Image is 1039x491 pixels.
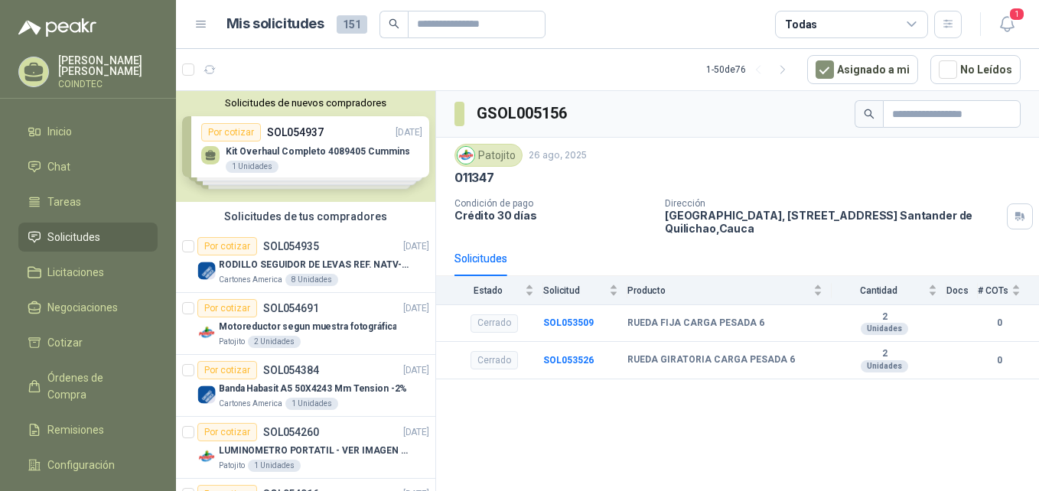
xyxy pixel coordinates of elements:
[978,285,1008,296] span: # COTs
[47,158,70,175] span: Chat
[18,328,158,357] a: Cotizar
[861,323,908,335] div: Unidades
[176,91,435,202] div: Solicitudes de nuevos compradoresPor cotizarSOL054937[DATE] Kit Overhaul Completo 4089405 Cummins...
[197,361,257,379] div: Por cotizar
[47,123,72,140] span: Inicio
[219,444,409,458] p: LUMINOMETRO PORTATIL - VER IMAGEN ADJUNTA
[219,382,407,396] p: Banda Habasit A5 50X4243 Mm Tension -2%
[389,18,399,29] span: search
[176,231,435,293] a: Por cotizarSOL054935[DATE] Company LogoRODILLO SEGUIDOR DE LEVAS REF. NATV-17-PPA [PERSON_NAME]Ca...
[832,276,946,304] th: Cantidad
[197,299,257,317] div: Por cotizar
[47,421,104,438] span: Remisiones
[197,385,216,404] img: Company Logo
[864,109,875,119] span: search
[403,239,429,254] p: [DATE]
[436,276,543,304] th: Estado
[337,15,367,34] span: 151
[18,450,158,480] a: Configuración
[978,276,1039,304] th: # COTs
[18,223,158,252] a: Solicitudes
[543,276,627,304] th: Solicitud
[248,460,301,472] div: 1 Unidades
[454,170,494,186] p: 011347
[471,351,518,369] div: Cerrado
[403,425,429,440] p: [DATE]
[665,198,1001,209] p: Dirección
[665,209,1001,235] p: [GEOGRAPHIC_DATA], [STREET_ADDRESS] Santander de Quilichao , Cauca
[219,398,282,410] p: Cartones America
[47,193,81,210] span: Tareas
[18,363,158,409] a: Órdenes de Compra
[807,55,918,84] button: Asignado a mi
[285,274,338,286] div: 8 Unidades
[454,144,523,167] div: Patojito
[454,285,522,296] span: Estado
[1008,7,1025,21] span: 1
[18,18,96,37] img: Logo peakr
[471,314,518,333] div: Cerrado
[47,264,104,281] span: Licitaciones
[993,11,1021,38] button: 1
[219,320,396,334] p: Motoreductor segun muestra fotográfica
[861,360,908,372] div: Unidades
[978,353,1021,368] b: 0
[543,317,594,328] a: SOL053509
[176,293,435,355] a: Por cotizarSOL054691[DATE] Company LogoMotoreductor segun muestra fotográficaPatojito2 Unidades
[219,460,245,472] p: Patojito
[176,417,435,479] a: Por cotizarSOL054260[DATE] Company LogoLUMINOMETRO PORTATIL - VER IMAGEN ADJUNTAPatojito1 Unidades
[197,237,257,255] div: Por cotizar
[47,229,100,245] span: Solicitudes
[197,324,216,342] img: Company Logo
[627,276,832,304] th: Producto
[197,423,257,441] div: Por cotizar
[47,369,143,403] span: Órdenes de Compra
[930,55,1021,84] button: No Leídos
[627,354,795,366] b: RUEDA GIRATORIA CARGA PESADA 6
[458,147,474,164] img: Company Logo
[477,102,569,125] h3: GSOL005156
[832,311,937,324] b: 2
[18,258,158,287] a: Licitaciones
[978,316,1021,330] b: 0
[263,303,319,314] p: SOL054691
[58,55,158,76] p: [PERSON_NAME] [PERSON_NAME]
[47,299,118,316] span: Negociaciones
[454,209,653,222] p: Crédito 30 días
[454,198,653,209] p: Condición de pago
[197,447,216,466] img: Company Logo
[226,13,324,35] h1: Mis solicitudes
[529,148,587,163] p: 26 ago, 2025
[219,336,245,348] p: Patojito
[18,117,158,146] a: Inicio
[706,57,795,82] div: 1 - 50 de 76
[58,80,158,89] p: COINDTEC
[219,258,409,272] p: RODILLO SEGUIDOR DE LEVAS REF. NATV-17-PPA [PERSON_NAME]
[832,348,937,360] b: 2
[946,276,978,304] th: Docs
[18,415,158,444] a: Remisiones
[176,355,435,417] a: Por cotizarSOL054384[DATE] Company LogoBanda Habasit A5 50X4243 Mm Tension -2%Cartones America1 U...
[263,427,319,437] p: SOL054260
[47,334,83,351] span: Cotizar
[627,285,810,296] span: Producto
[18,152,158,181] a: Chat
[47,457,115,473] span: Configuración
[18,187,158,216] a: Tareas
[176,202,435,231] div: Solicitudes de tus compradores
[454,250,507,267] div: Solicitudes
[263,365,319,376] p: SOL054384
[785,16,817,33] div: Todas
[263,241,319,252] p: SOL054935
[18,293,158,322] a: Negociaciones
[248,336,301,348] div: 2 Unidades
[403,301,429,316] p: [DATE]
[197,262,216,280] img: Company Logo
[543,285,606,296] span: Solicitud
[627,317,764,330] b: RUEDA FIJA CARGA PESADA 6
[219,274,282,286] p: Cartones America
[182,97,429,109] button: Solicitudes de nuevos compradores
[403,363,429,378] p: [DATE]
[832,285,925,296] span: Cantidad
